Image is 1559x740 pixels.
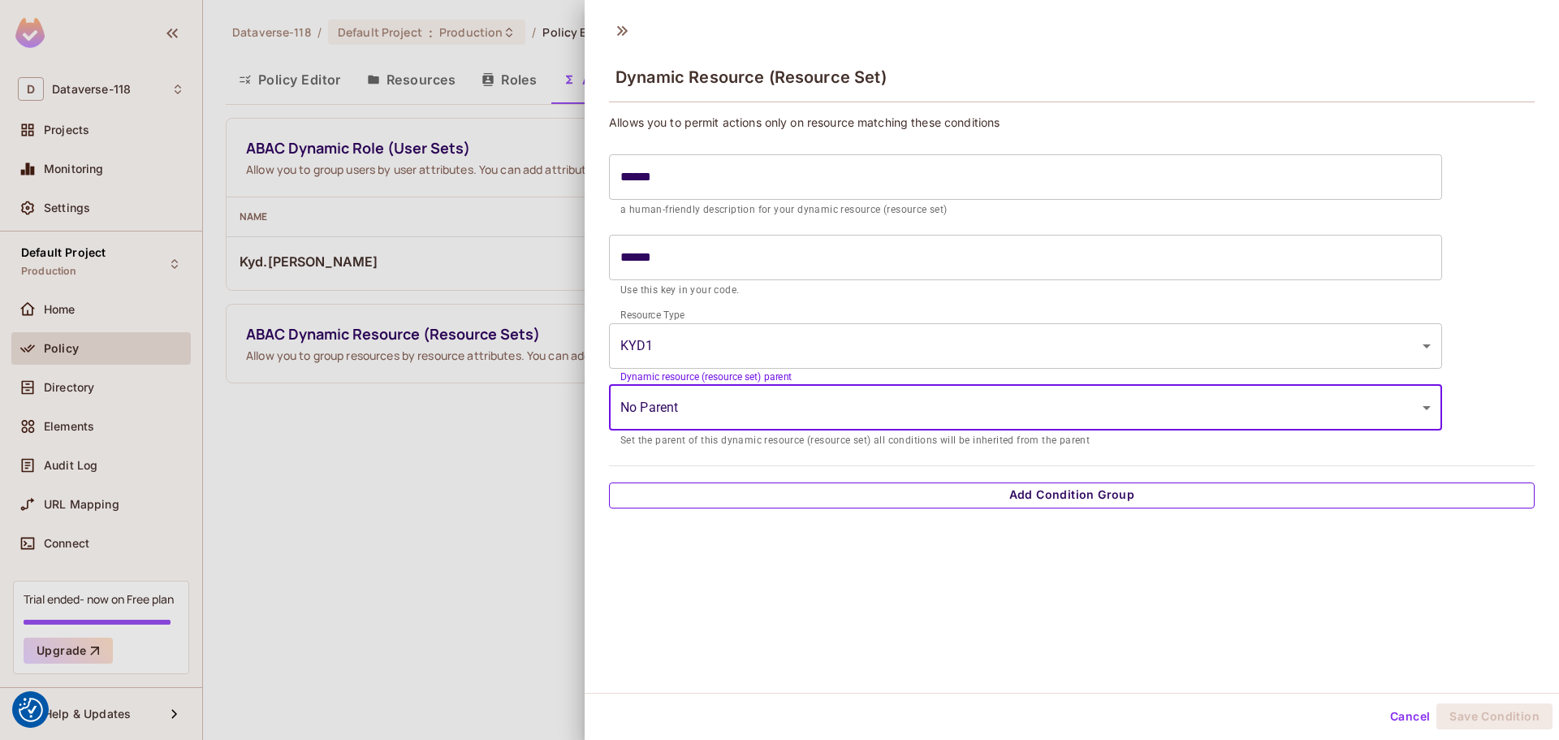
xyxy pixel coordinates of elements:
label: Dynamic resource (resource set) parent [620,370,792,383]
span: Dynamic Resource (Resource Set) [615,67,887,87]
img: Revisit consent button [19,698,43,722]
p: Set the parent of this dynamic resource (resource set) all conditions will be inherited from the ... [620,433,1431,449]
button: Save Condition [1436,703,1553,729]
div: Without label [609,385,1442,431]
div: Without label [609,323,1442,369]
button: Cancel [1384,703,1436,729]
p: Use this key in your code. [620,283,1431,299]
p: Allows you to permit actions only on resource matching these conditions [609,115,1535,130]
p: a human-friendly description for your dynamic resource (resource set) [620,202,1431,219]
button: Consent Preferences [19,698,43,722]
button: Add Condition Group [609,483,1535,508]
label: Resource Type [620,308,684,322]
